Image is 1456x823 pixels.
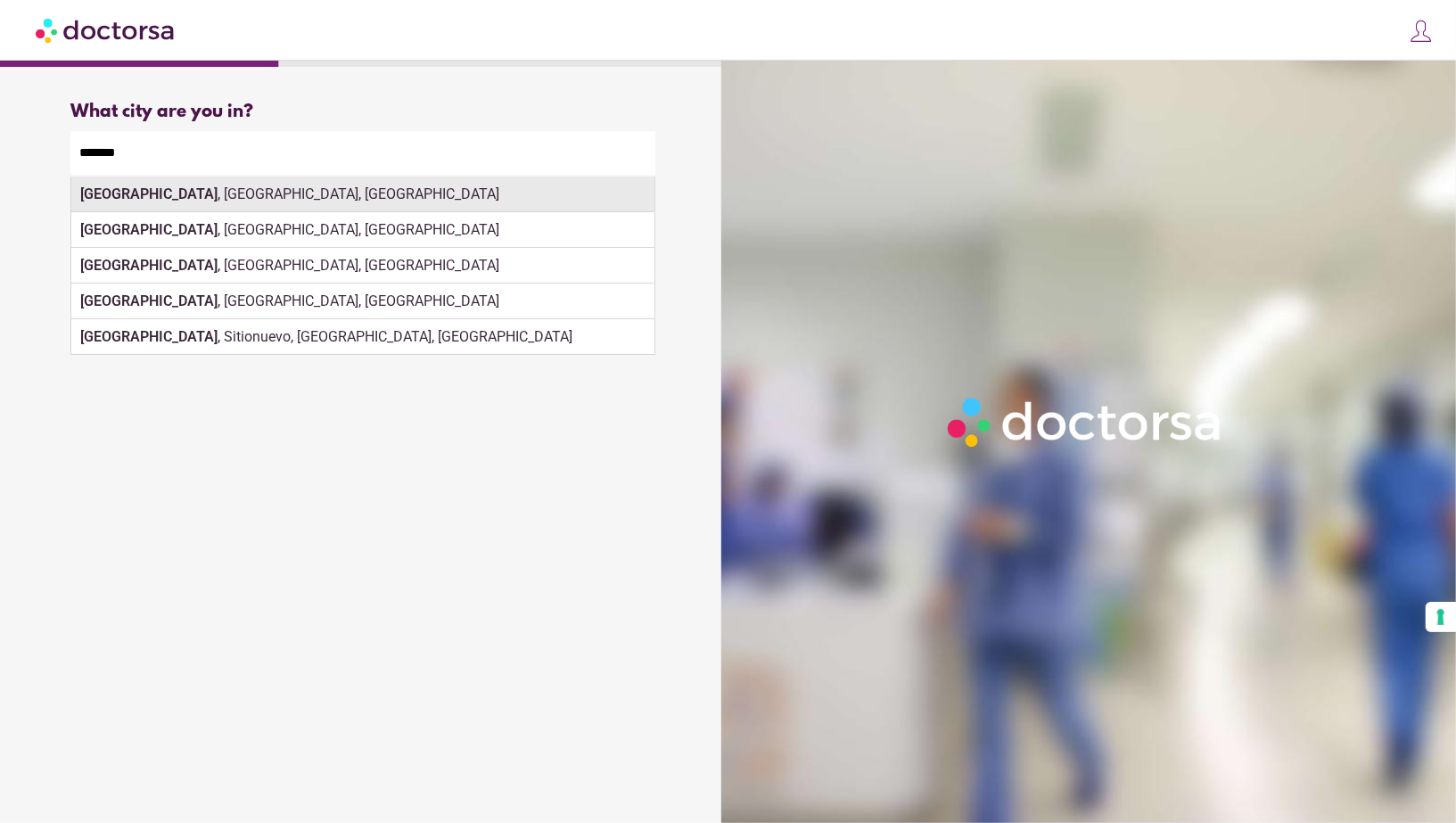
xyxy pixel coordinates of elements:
[71,177,654,212] div: , [GEOGRAPHIC_DATA], [GEOGRAPHIC_DATA]
[80,185,218,202] strong: [GEOGRAPHIC_DATA]
[36,10,177,50] img: Doctorsa.com
[80,257,218,274] strong: [GEOGRAPHIC_DATA]
[1409,19,1434,44] img: icons8-customer-100.png
[71,284,654,319] div: , [GEOGRAPHIC_DATA], [GEOGRAPHIC_DATA]
[70,102,655,122] div: What city are you in?
[80,292,218,309] strong: [GEOGRAPHIC_DATA]
[71,248,654,284] div: , [GEOGRAPHIC_DATA], [GEOGRAPHIC_DATA]
[1426,602,1456,632] button: Your consent preferences for tracking technologies
[80,328,218,345] strong: [GEOGRAPHIC_DATA]
[70,175,655,214] div: Make sure the city you pick is where you need assistance.
[71,319,654,355] div: , Sitionuevo, [GEOGRAPHIC_DATA], [GEOGRAPHIC_DATA]
[71,212,654,248] div: , [GEOGRAPHIC_DATA], [GEOGRAPHIC_DATA]
[940,390,1231,455] img: Logo-Doctorsa-trans-White-partial-flat.png
[80,221,218,238] strong: [GEOGRAPHIC_DATA]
